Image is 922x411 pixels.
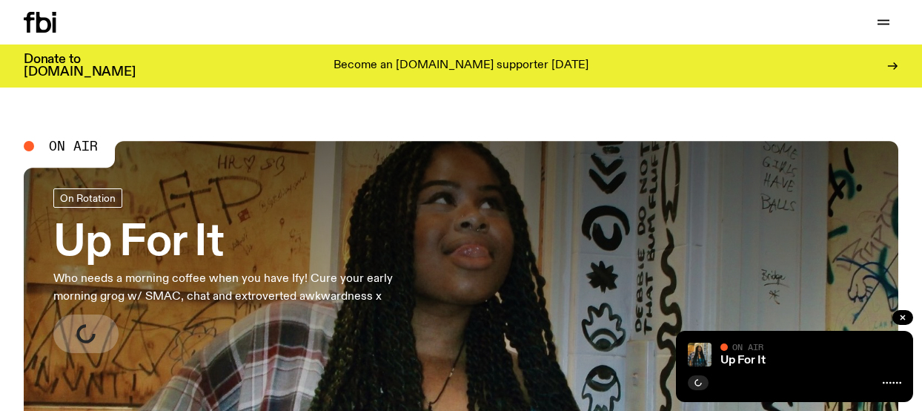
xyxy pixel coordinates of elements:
[53,188,433,353] a: Up For ItWho needs a morning coffee when you have Ify! Cure your early morning grog w/ SMAC, chat...
[53,270,433,306] p: Who needs a morning coffee when you have Ify! Cure your early morning grog w/ SMAC, chat and extr...
[60,192,116,203] span: On Rotation
[720,355,766,366] a: Up For It
[24,53,136,79] h3: Donate to [DOMAIN_NAME]
[53,188,122,208] a: On Rotation
[53,223,433,264] h3: Up For It
[334,59,588,73] p: Become an [DOMAIN_NAME] supporter [DATE]
[732,342,763,352] span: On Air
[688,343,712,366] img: Ify - a Brown Skin girl with black braided twists, looking up to the side with her tongue stickin...
[49,139,98,153] span: On Air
